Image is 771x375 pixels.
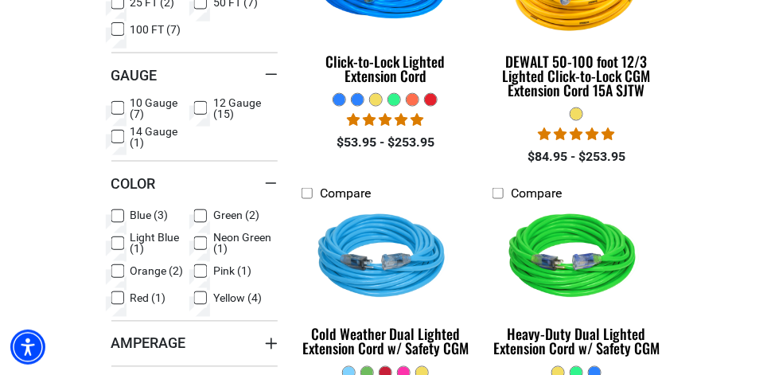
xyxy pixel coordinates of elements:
[130,97,189,119] span: 10 Gauge (7)
[130,232,189,255] span: Light Blue (1)
[111,161,278,205] summary: Color
[302,209,469,365] a: Light Blue Cold Weather Dual Lighted Extension Cord w/ Safety CGM
[111,174,156,193] span: Color
[213,210,259,221] span: Green (2)
[511,186,562,201] span: Compare
[10,330,45,365] div: Accessibility Menu
[493,209,660,365] a: green Heavy-Duty Dual Lighted Extension Cord w/ Safety CGM
[213,293,262,304] span: Yellow (4)
[111,66,158,84] span: Gauge
[130,210,169,221] span: Blue (3)
[493,54,660,97] div: DEWALT 50-100 foot 12/3 Lighted Click-to-Lock CGM Extension Cord 15A SJTW
[111,53,278,97] summary: Gauge
[493,327,660,356] div: Heavy-Duty Dual Lighted Extension Cord w/ Safety CGM
[493,183,661,334] img: green
[302,183,470,334] img: Light Blue
[302,54,469,83] div: Click-to-Lock Lighted Extension Cord
[302,327,469,356] div: Cold Weather Dual Lighted Extension Cord w/ Safety CGM
[347,112,423,127] span: 4.87 stars
[213,266,251,277] span: Pink (1)
[320,186,371,201] span: Compare
[111,334,186,353] span: Amperage
[130,293,166,304] span: Red (1)
[130,126,189,148] span: 14 Gauge (1)
[493,147,660,166] div: $84.95 - $253.95
[130,266,184,277] span: Orange (2)
[302,133,469,152] div: $53.95 - $253.95
[213,97,271,119] span: 12 Gauge (15)
[213,232,271,255] span: Neon Green (1)
[538,127,614,142] span: 4.84 stars
[130,24,181,35] span: 100 FT (7)
[111,321,278,365] summary: Amperage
